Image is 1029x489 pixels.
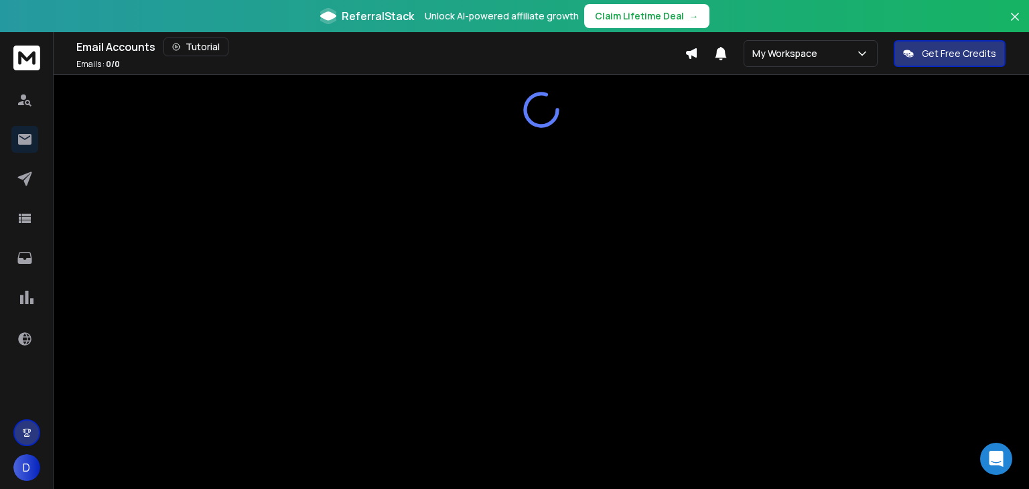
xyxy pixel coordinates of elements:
p: My Workspace [752,47,823,60]
p: Emails : [76,59,120,70]
span: 0 / 0 [106,58,120,70]
div: Email Accounts [76,38,685,56]
button: D [13,454,40,481]
button: Get Free Credits [894,40,1006,67]
p: Get Free Credits [922,47,996,60]
div: Open Intercom Messenger [980,443,1012,475]
button: Claim Lifetime Deal→ [584,4,709,28]
span: ReferralStack [342,8,414,24]
button: Close banner [1006,8,1024,40]
span: → [689,9,699,23]
button: Tutorial [163,38,228,56]
p: Unlock AI-powered affiliate growth [425,9,579,23]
